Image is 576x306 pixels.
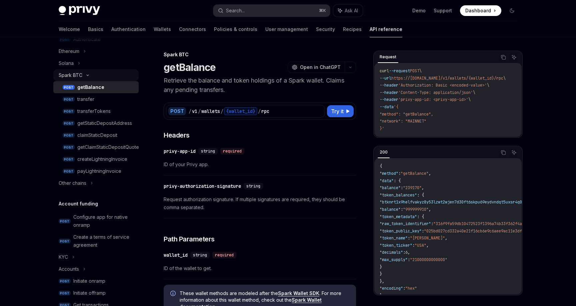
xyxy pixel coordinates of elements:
[213,5,330,17] button: Search...⌘K
[391,76,503,81] span: https://[DOMAIN_NAME]/v1/wallets/{wallet_id}/rpc
[59,6,100,15] img: dark logo
[380,185,401,190] span: "balance"
[53,81,139,93] a: POSTgetBalance
[59,279,71,284] span: POST
[179,21,206,37] a: Connectors
[394,178,401,183] span: : {
[410,68,419,74] span: POST
[265,21,308,37] a: User management
[422,228,424,234] span: :
[220,148,244,154] div: required
[403,286,405,291] span: :
[59,291,71,296] span: POST
[378,53,398,61] div: Request
[403,207,429,212] span: "999999910"
[405,250,408,255] span: 6
[403,185,422,190] span: "239170"
[434,7,452,14] a: Support
[59,253,68,261] div: KYC
[319,8,326,13] span: ⌘ K
[53,211,139,231] a: POSTConfigure app for native onramp
[77,107,111,115] div: transferTokens
[59,47,79,55] div: Ethereum
[221,108,223,115] div: /
[53,117,139,129] a: POSTgetStaticDepositAddress
[417,192,424,198] span: : {
[258,108,261,115] div: /
[164,148,196,154] div: privy-app-id
[53,287,139,299] a: POSTInitiate offramp
[164,234,215,244] span: Path Parameters
[380,199,536,205] span: "btknrt1x9helfvakyz8y53lzwt2wjen7d30ft6skpu69eydvndqt5uxsr4q0zvugn"
[487,83,489,88] span: \
[510,53,518,62] button: Ask AI
[380,228,422,234] span: "token_public_key"
[111,21,146,37] a: Authentication
[226,7,245,15] div: Search...
[77,83,104,91] div: getBalance
[417,214,424,219] span: : {
[189,108,191,115] div: /
[378,148,390,156] div: 200
[380,293,382,298] span: }
[380,90,398,95] span: --header
[201,108,220,115] div: wallets
[380,264,382,270] span: }
[63,133,75,138] span: POST
[63,169,75,174] span: POST
[499,53,508,62] button: Copy the contents from the code block
[380,243,412,248] span: "token_ticker"
[380,286,403,291] span: "encoding"
[331,107,344,115] span: Try it
[510,148,518,157] button: Ask AI
[77,155,127,163] div: createLightningInvoice
[63,109,75,114] span: POST
[408,257,410,262] span: :
[63,121,75,126] span: POST
[333,5,363,17] button: Ask AI
[398,90,473,95] span: 'Content-Type: application/json'
[429,171,431,176] span: ,
[53,231,139,251] a: POSTCreate a terms of service agreement
[380,250,403,255] span: "decimals"
[192,108,197,115] div: v1
[63,157,75,162] span: POST
[380,192,417,198] span: "token_balances"
[398,97,468,102] span: 'privy-app-id: <privy-app-id>'
[380,126,384,131] span: }'
[198,108,201,115] div: /
[214,21,257,37] a: Policies & controls
[246,183,260,189] span: string
[419,68,422,74] span: \
[401,185,403,190] span: :
[422,185,424,190] span: ,
[73,277,105,285] div: Initiate onramp
[468,97,471,102] span: \
[380,112,433,117] span: "method": "getBalance",
[316,21,335,37] a: Security
[59,200,98,208] h5: Account funding
[53,141,139,153] a: POSTgetClaimStaticDepositQuote
[370,21,402,37] a: API reference
[401,207,403,212] span: :
[88,21,103,37] a: Basics
[63,145,75,150] span: POST
[77,95,94,103] div: transfer
[212,252,236,258] div: required
[278,290,319,296] a: Spark Wallet SDK
[224,107,257,115] div: {wallet_id}
[77,143,139,151] div: getClaimStaticDepositQuote
[164,252,188,258] div: wallet_id
[63,85,75,90] span: POST
[261,108,269,115] div: rpc
[380,207,401,212] span: "balance"
[53,153,139,165] a: POSTcreateLightningInvoice
[193,252,207,258] span: string
[405,286,417,291] span: "hex"
[59,179,86,187] div: Other chains
[460,5,501,16] a: Dashboard
[73,213,135,229] div: Configure app for native onramp
[164,160,356,168] span: ID of your Privy app.
[327,105,354,117] button: Try it
[164,76,356,95] p: Retrieve the balance and token holdings of a Spark wallet. Claims any pending transfers.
